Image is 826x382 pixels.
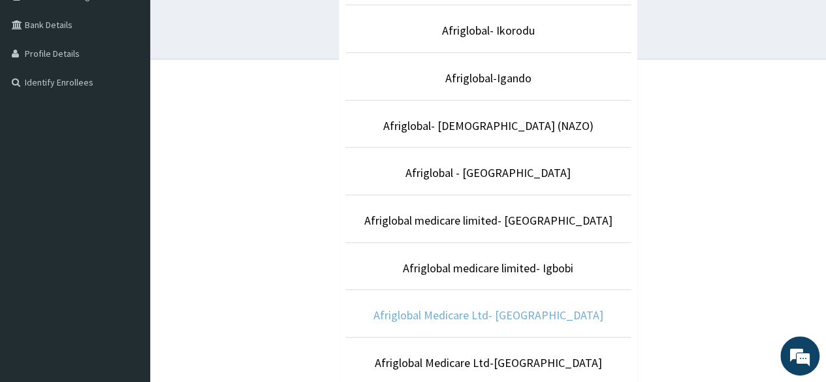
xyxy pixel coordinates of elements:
[375,355,602,370] a: Afriglobal Medicare Ltd-[GEOGRAPHIC_DATA]
[442,23,535,38] a: Afriglobal- Ikorodu
[364,213,612,228] a: Afriglobal medicare limited- [GEOGRAPHIC_DATA]
[403,261,573,276] a: Afriglobal medicare limited- Igbobi
[383,118,594,133] a: Afriglobal- [DEMOGRAPHIC_DATA] (NAZO)
[445,71,532,86] a: Afriglobal-Igando
[405,165,571,180] a: Afriglobal - [GEOGRAPHIC_DATA]
[373,308,603,323] a: Afriglobal Medicare Ltd- [GEOGRAPHIC_DATA]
